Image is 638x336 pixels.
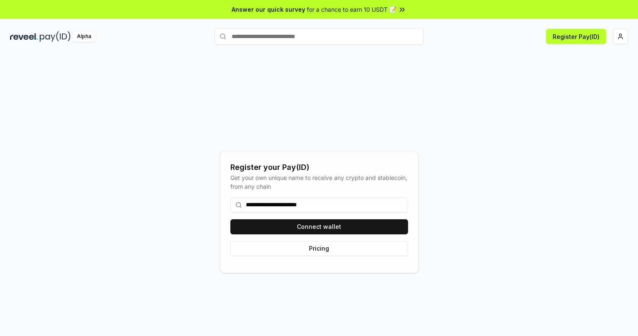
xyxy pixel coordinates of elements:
div: Register your Pay(ID) [230,162,408,173]
div: Get your own unique name to receive any crypto and stablecoin, from any chain [230,173,408,191]
div: Alpha [72,31,96,42]
span: Answer our quick survey [232,5,305,14]
span: for a chance to earn 10 USDT 📝 [307,5,396,14]
button: Register Pay(ID) [546,29,606,44]
button: Pricing [230,241,408,256]
button: Connect wallet [230,219,408,234]
img: reveel_dark [10,31,38,42]
img: pay_id [40,31,71,42]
